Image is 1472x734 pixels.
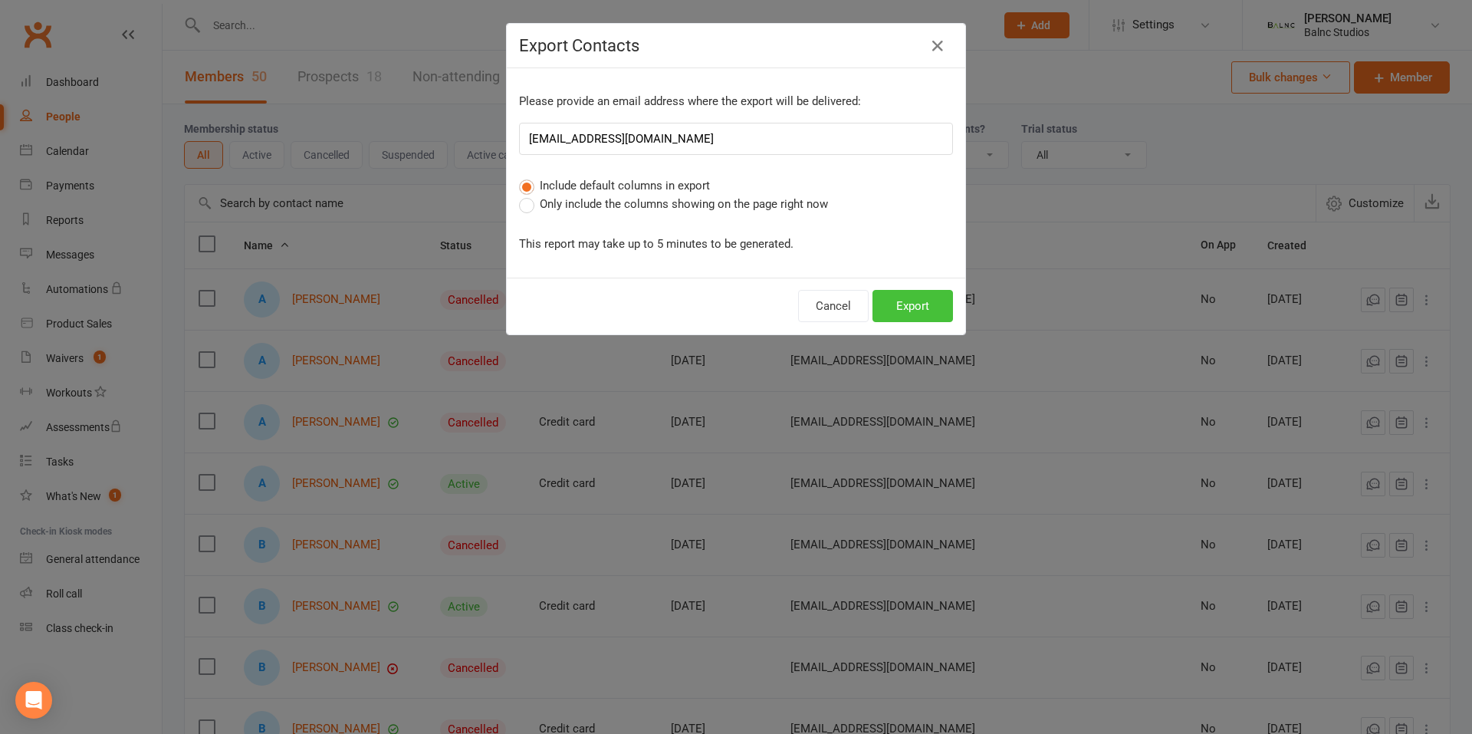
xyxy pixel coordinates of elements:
span: Include default columns in export [540,176,710,193]
button: Export [872,290,953,322]
span: Only include the columns showing on the page right now [540,195,828,211]
h4: Export Contacts [519,36,953,55]
div: Open Intercom Messenger [15,682,52,719]
p: This report may take up to 5 minutes to be generated. [519,235,953,253]
button: Cancel [798,290,869,322]
p: Please provide an email address where the export will be delivered: [519,92,953,110]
